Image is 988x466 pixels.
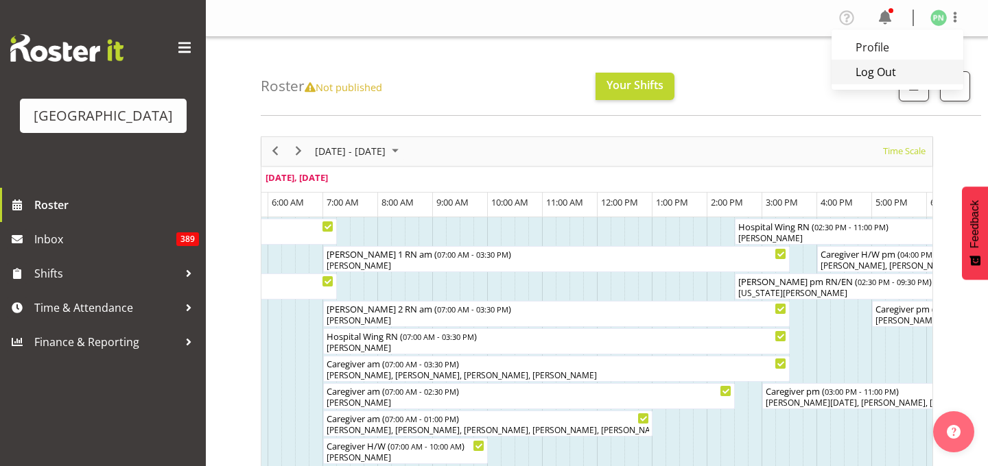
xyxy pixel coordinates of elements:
[327,356,786,370] div: Caregiver am ( )
[327,302,786,315] div: [PERSON_NAME] 2 RN am ( )
[176,232,199,246] span: 389
[656,196,688,208] span: 1:00 PM
[327,384,731,397] div: Caregiver am ( )
[310,137,407,166] div: October 06 - 12, 2025
[313,143,405,160] button: October 2025
[491,196,528,208] span: 10:00 AM
[858,276,929,287] span: 02:30 PM - 09:30 PM
[266,143,285,160] button: Previous
[930,196,963,208] span: 6:00 PM
[323,383,735,409] div: Caregiver am Begin From Friday, October 10, 2025 at 7:00:00 AM GMT+13:00 Ends At Friday, October ...
[327,411,649,425] div: Caregiver am ( )
[272,196,304,208] span: 6:00 AM
[287,137,310,166] div: next period
[814,221,886,232] span: 02:30 PM - 11:00 PM
[323,410,652,437] div: Caregiver am Begin From Friday, October 10, 2025 at 7:00:00 AM GMT+13:00 Ends At Friday, October ...
[290,143,308,160] button: Next
[323,356,790,382] div: Caregiver am Begin From Friday, October 10, 2025 at 7:00:00 AM GMT+13:00 Ends At Friday, October ...
[711,196,743,208] span: 2:00 PM
[34,106,173,126] div: [GEOGRAPHIC_DATA]
[261,78,382,94] h4: Roster
[969,200,981,248] span: Feedback
[403,331,474,342] span: 07:00 AM - 03:30 PM
[381,196,414,208] span: 8:00 AM
[832,60,963,84] a: Log Out
[323,246,790,272] div: Ressie 1 RN am Begin From Friday, October 10, 2025 at 7:00:00 AM GMT+13:00 Ends At Friday, Octobe...
[34,297,178,318] span: Time & Attendance
[323,301,790,327] div: Ressie 2 RN am Begin From Friday, October 10, 2025 at 7:00:00 AM GMT+13:00 Ends At Friday, Octobe...
[327,424,649,437] div: [PERSON_NAME], [PERSON_NAME], [PERSON_NAME], [PERSON_NAME], [PERSON_NAME], [PERSON_NAME], [PERSON...
[323,328,790,354] div: Hospital Wing RN Begin From Friday, October 10, 2025 at 7:00:00 AM GMT+13:00 Ends At Friday, Octo...
[327,342,786,354] div: [PERSON_NAME]
[607,77,663,93] span: Your Shifts
[327,452,484,464] div: [PERSON_NAME]
[34,263,178,284] span: Shifts
[327,315,786,327] div: [PERSON_NAME]
[385,386,456,397] span: 07:00 AM - 02:30 PM
[596,73,674,100] button: Your Shifts
[327,247,786,260] div: [PERSON_NAME] 1 RN am ( )
[962,186,988,280] button: Feedback - Show survey
[314,143,387,160] span: [DATE] - [DATE]
[825,386,896,397] span: 03:00 PM - 11:00 PM
[437,304,508,315] span: 07:00 AM - 03:30 PM
[881,143,928,160] button: Time Scale
[34,195,199,215] span: Roster
[947,425,961,439] img: help-xxl-2.png
[34,229,176,249] span: Inbox
[385,413,456,424] span: 07:00 AM - 01:00 PM
[266,171,328,184] span: [DATE], [DATE]
[34,332,178,352] span: Finance & Reporting
[327,369,786,382] div: [PERSON_NAME], [PERSON_NAME], [PERSON_NAME], [PERSON_NAME]
[832,35,963,60] a: Profile
[327,196,359,208] span: 7:00 AM
[546,196,583,208] span: 11:00 AM
[323,438,488,464] div: Caregiver H/W Begin From Friday, October 10, 2025 at 7:00:00 AM GMT+13:00 Ends At Friday, October...
[327,329,786,343] div: Hospital Wing RN ( )
[437,249,508,260] span: 07:00 AM - 03:30 PM
[882,143,927,160] span: Time Scale
[327,397,731,409] div: [PERSON_NAME]
[385,358,456,369] span: 07:00 AM - 03:30 PM
[263,137,287,166] div: previous period
[875,196,908,208] span: 5:00 PM
[930,10,947,26] img: penny-navidad674.jpg
[390,441,462,452] span: 07:00 AM - 10:00 AM
[327,439,484,452] div: Caregiver H/W ( )
[900,249,972,260] span: 04:00 PM - 09:00 PM
[436,196,469,208] span: 9:00 AM
[766,196,798,208] span: 3:00 PM
[821,196,853,208] span: 4:00 PM
[305,80,382,94] span: Not published
[327,260,786,272] div: [PERSON_NAME]
[10,34,123,62] img: Rosterit website logo
[601,196,638,208] span: 12:00 PM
